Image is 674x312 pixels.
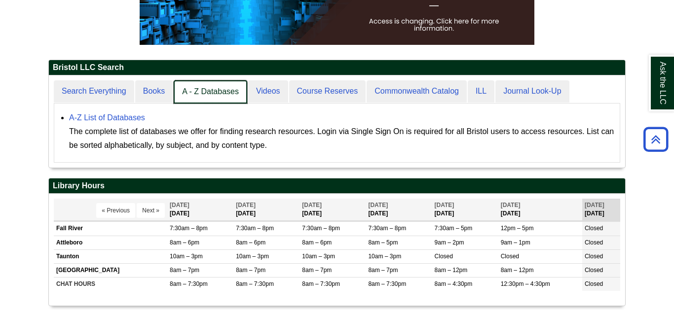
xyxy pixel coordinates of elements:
span: [DATE] [236,202,256,208]
span: Closed [501,253,519,260]
span: 7:30am – 8pm [170,225,208,232]
span: 9am – 1pm [501,239,530,246]
span: 10am – 3pm [236,253,269,260]
span: 9am – 2pm [435,239,464,246]
span: 8am – 5pm [368,239,398,246]
th: [DATE] [582,199,620,221]
span: [DATE] [435,202,454,208]
td: Attleboro [54,236,167,249]
span: 10am – 3pm [170,253,203,260]
th: [DATE] [300,199,366,221]
a: Journal Look-Up [495,80,569,103]
a: Commonwealth Catalog [367,80,467,103]
span: 8am – 7pm [368,267,398,274]
a: Course Reserves [289,80,366,103]
span: 8am – 4:30pm [435,280,473,287]
a: Videos [248,80,288,103]
span: Closed [585,239,603,246]
span: 8am – 7:30pm [170,280,208,287]
span: 7:30am – 8pm [368,225,406,232]
span: Closed [585,225,603,232]
a: A-Z List of Databases [69,113,145,122]
span: 8am – 12pm [501,267,534,274]
td: Fall River [54,222,167,236]
span: 8am – 7pm [302,267,332,274]
th: [DATE] [432,199,498,221]
td: [GEOGRAPHIC_DATA] [54,263,167,277]
span: [DATE] [501,202,521,208]
button: Next » [137,203,165,218]
th: [DATE] [233,199,300,221]
a: Search Everything [54,80,134,103]
span: 7:30am – 5pm [435,225,473,232]
a: A - Z Databases [174,80,247,104]
h2: Bristol LLC Search [49,60,625,75]
h2: Library Hours [49,178,625,194]
span: Closed [585,280,603,287]
span: 10am – 3pm [368,253,401,260]
td: CHAT HOURS [54,277,167,291]
div: The complete list of databases we offer for finding research resources. Login via Single Sign On ... [69,125,615,152]
span: 7:30am – 8pm [302,225,340,232]
span: 12pm – 5pm [501,225,534,232]
a: Books [135,80,173,103]
span: 8am – 7:30pm [368,280,406,287]
span: [DATE] [170,202,189,208]
td: Taunton [54,249,167,263]
span: 8am – 6pm [302,239,332,246]
span: 8am – 6pm [236,239,265,246]
span: [DATE] [368,202,388,208]
button: « Previous [96,203,135,218]
span: 8am – 7:30pm [236,280,274,287]
span: Closed [585,267,603,274]
span: 8am – 12pm [435,267,468,274]
span: 8am – 6pm [170,239,199,246]
a: ILL [468,80,494,103]
span: [DATE] [302,202,322,208]
span: 12:30pm – 4:30pm [501,280,550,287]
span: 10am – 3pm [302,253,335,260]
span: 8am – 7pm [170,267,199,274]
span: 8am – 7pm [236,267,265,274]
span: 7:30am – 8pm [236,225,274,232]
span: 8am – 7:30pm [302,280,340,287]
a: Back to Top [640,133,672,146]
span: Closed [585,253,603,260]
span: Closed [435,253,453,260]
th: [DATE] [167,199,233,221]
th: [DATE] [366,199,432,221]
th: [DATE] [498,199,582,221]
span: [DATE] [585,202,604,208]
